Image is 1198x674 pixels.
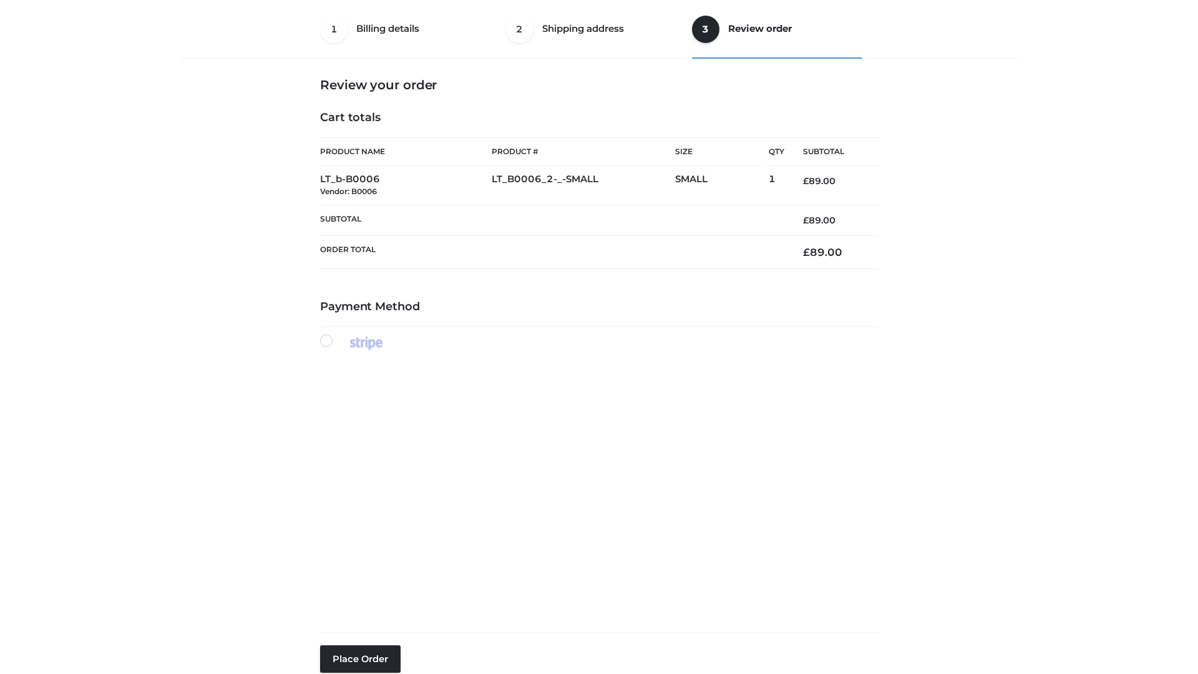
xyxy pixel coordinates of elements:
th: Subtotal [320,205,784,235]
td: LT_B0006_2-_-SMALL [492,166,675,205]
button: Place order [320,645,401,673]
h4: Payment Method [320,300,878,314]
th: Order Total [320,236,784,269]
span: £ [803,215,809,226]
span: £ [803,246,810,258]
th: Size [675,138,762,166]
td: LT_b-B0006 [320,166,492,205]
td: 1 [769,166,784,205]
th: Product # [492,137,675,166]
iframe: Secure payment input frame [318,348,875,622]
th: Subtotal [784,138,878,166]
bdi: 89.00 [803,175,835,187]
span: £ [803,175,809,187]
small: Vendor: B0006 [320,187,377,196]
h3: Review your order [320,77,878,92]
td: SMALL [675,166,769,205]
th: Qty [769,137,784,166]
th: Product Name [320,137,492,166]
bdi: 89.00 [803,246,842,258]
bdi: 89.00 [803,215,835,226]
h4: Cart totals [320,111,878,125]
